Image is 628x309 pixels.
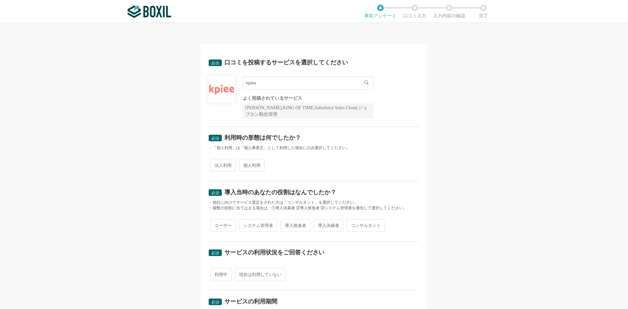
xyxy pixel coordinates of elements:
[210,268,232,281] span: 利用中
[314,219,343,232] span: 導入決裁者
[211,136,219,141] span: 必須
[224,249,324,255] div: サービスの利用状況をご回答ください
[397,5,432,18] li: 口コミ入力
[128,5,171,18] img: ボクシルSaaS_ロゴ
[432,5,466,18] li: 入力内容の確認
[211,251,219,255] span: 必須
[209,200,419,205] div: ・他社に向けてサービス選定をされた方は「コンサルタント」を選択してください。
[281,219,310,232] span: 導入推進者
[209,205,419,211] div: ・複数の役割に当てはまる場合は、①導入決裁者 ②導入推進者 ③システム管理者を優先して選択してください。
[347,219,385,232] span: コンサルタント
[224,60,348,65] div: 口コミを投稿するサービスを選択してください
[210,219,236,232] span: ユーザー
[224,299,277,304] div: サービスの利用期間
[211,300,219,304] span: 必須
[209,145,419,151] div: ・「個人利用」は「個人事業主」として利用した場合にのみ選択してください。
[363,5,397,18] li: 事前アンケート
[466,5,500,18] li: 完了
[239,219,277,232] span: システム管理者
[211,61,219,65] span: 必須
[224,135,301,141] div: 利用時の形態は何でしたか？
[211,191,219,195] span: 必須
[243,77,374,90] input: サービス名で検索
[239,159,265,172] span: 個人利用
[210,159,236,172] span: 法人利用
[235,268,286,281] span: 現在は利用していない
[243,103,374,119] div: [PERSON_NAME],KING OF TIME,Salesforce Sales Cloud,ジョブカン勤怠管理
[243,96,374,101] div: よく投稿されているサービス
[224,189,336,195] div: 導入当時のあなたの役割はなんでしたか？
